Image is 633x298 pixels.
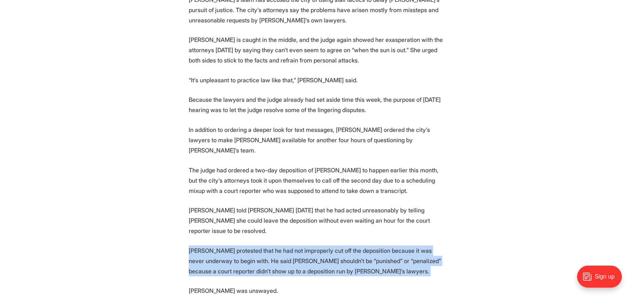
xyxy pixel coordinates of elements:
[189,286,444,296] p: [PERSON_NAME] was unswayed.
[571,262,633,298] iframe: portal-trigger
[189,75,444,85] p: “It’s unpleasant to practice law like that,” [PERSON_NAME] said.
[189,205,444,236] p: [PERSON_NAME] told [PERSON_NAME] [DATE] that he had acted unreasonably by telling [PERSON_NAME] s...
[189,35,444,65] p: [PERSON_NAME] is caught in the middle, and the judge again showed her exasperation with the attor...
[189,245,444,276] p: [PERSON_NAME] protested that he had not improperly cut off the deposition because it was never un...
[189,165,444,196] p: The judge had ordered a two-day deposition of [PERSON_NAME] to happen earlier this month, but the...
[189,125,444,155] p: In addition to ordering a deeper look for text messages, [PERSON_NAME] ordered the city’s lawyers...
[189,94,444,115] p: Because the lawyers and the judge already had set aside time this week, the purpose of [DATE] hea...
